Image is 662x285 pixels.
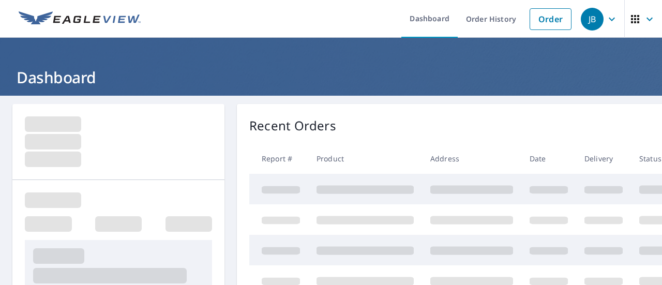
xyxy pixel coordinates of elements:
[12,67,650,88] h1: Dashboard
[249,116,336,135] p: Recent Orders
[19,11,141,27] img: EV Logo
[308,143,422,174] th: Product
[576,143,631,174] th: Delivery
[530,8,571,30] a: Order
[249,143,308,174] th: Report #
[581,8,604,31] div: JB
[422,143,521,174] th: Address
[521,143,576,174] th: Date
